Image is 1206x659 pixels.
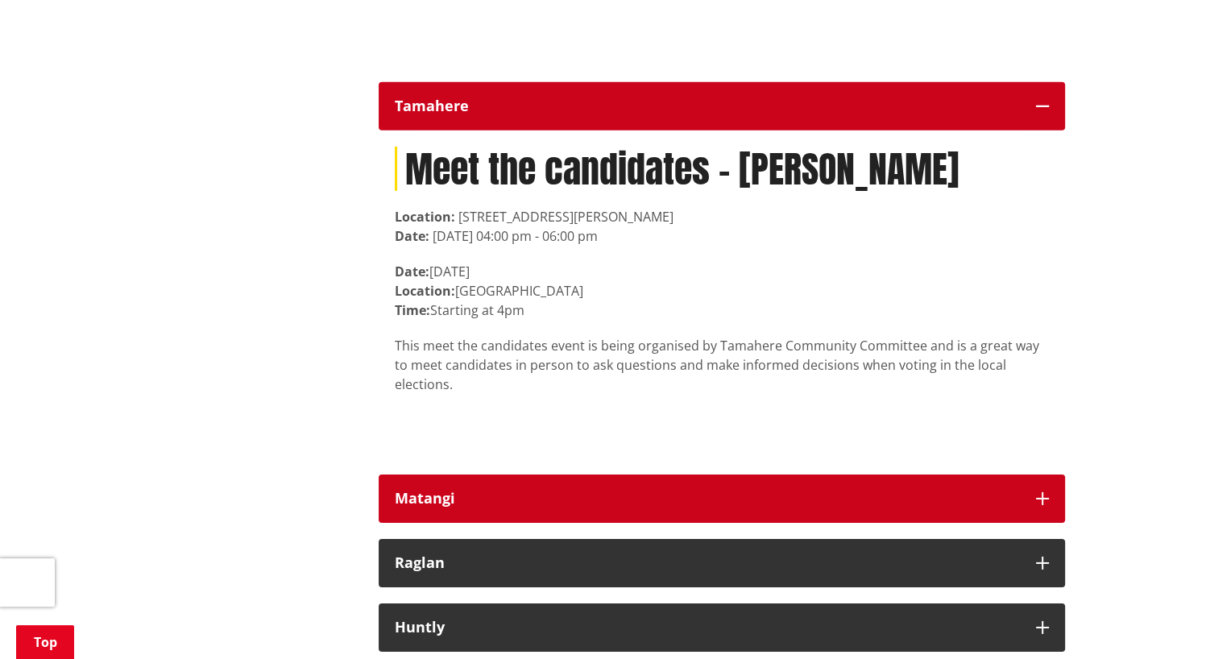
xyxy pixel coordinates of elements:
p: [DATE] [GEOGRAPHIC_DATA] Starting at 4pm [395,262,1049,320]
p: This meet the candidates event is being organised by Tamahere Community Committee and is a great ... [395,336,1049,394]
strong: Date: [395,263,429,280]
div: Raglan [395,555,1020,571]
button: Tamahere [379,82,1065,131]
h1: Meet the candidates - [PERSON_NAME] [395,147,1049,191]
button: Matangi [379,475,1065,523]
strong: Location: [395,208,455,226]
button: Huntly [379,603,1065,652]
span: [STREET_ADDRESS][PERSON_NAME] [458,208,673,226]
button: Raglan [379,539,1065,587]
strong: Date: [395,227,429,245]
div: Huntly [395,620,1020,636]
div: Matangi [395,491,1020,507]
time: [DATE] 04:00 pm - 06:00 pm [433,227,598,245]
a: Top [16,625,74,659]
iframe: Messenger Launcher [1132,591,1190,649]
div: Tamahere [395,98,1020,114]
strong: Time: [395,301,430,319]
strong: Location: [395,282,455,300]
